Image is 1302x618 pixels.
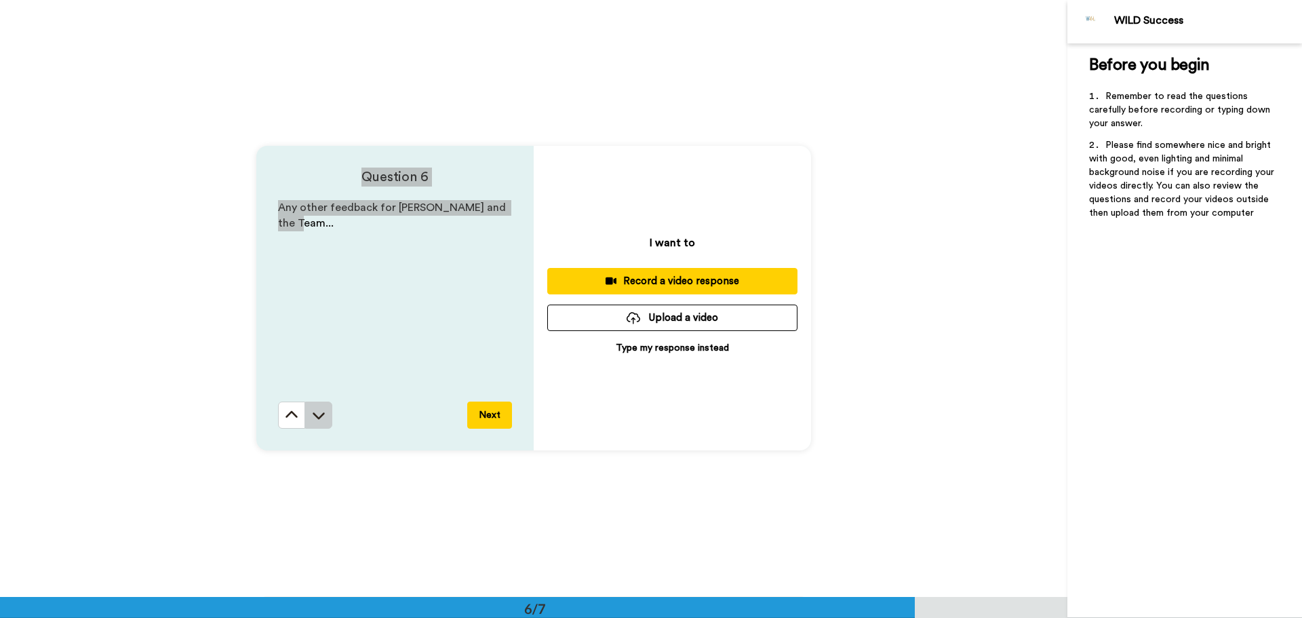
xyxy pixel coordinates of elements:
[467,402,512,429] button: Next
[1089,140,1277,218] span: Please find somewhere nice and bright with good, even lighting and minimal background noise if yo...
[650,235,695,251] p: I want to
[278,202,509,229] span: Any other feedback for [PERSON_NAME] and the Team...
[1089,57,1209,73] span: Before you begin
[502,599,568,618] div: 6/7
[1089,92,1273,128] span: Remember to read the questions carefully before recording or typing down your answer.
[616,341,729,355] p: Type my response instead
[558,274,787,288] div: Record a video response
[547,305,797,331] button: Upload a video
[278,168,512,187] h4: Question 6
[1114,14,1301,27] div: WILD Success
[1075,5,1107,38] img: Profile Image
[547,268,797,294] button: Record a video response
